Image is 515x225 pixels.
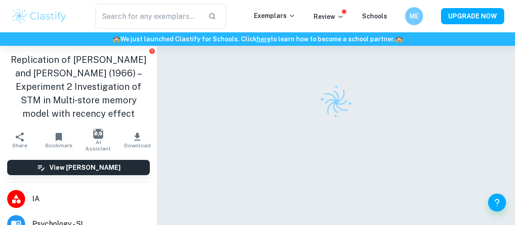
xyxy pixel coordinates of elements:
[148,48,155,54] button: Report issue
[314,80,358,124] img: Clastify logo
[395,35,403,43] span: 🏫
[7,160,150,175] button: View [PERSON_NAME]
[96,4,201,29] input: Search for any exemplars...
[254,11,296,21] p: Exemplars
[257,35,271,43] a: here
[441,8,504,24] button: UPGRADE NOW
[32,194,150,204] span: IA
[49,163,121,172] h6: View [PERSON_NAME]
[79,128,118,153] button: AI Assistant
[84,139,113,152] span: AI Assistant
[124,142,151,149] span: Download
[362,13,387,20] a: Schools
[12,142,27,149] span: Share
[314,12,344,22] p: Review
[405,7,423,25] button: ME
[409,11,419,21] h6: ME
[45,142,73,149] span: Bookmark
[7,53,150,120] h1: Replication of [PERSON_NAME] and [PERSON_NAME] (1966) – Experiment 2 Investigation of STM in Mult...
[11,7,68,25] img: Clastify logo
[113,35,120,43] span: 🏫
[488,194,506,212] button: Help and Feedback
[118,128,157,153] button: Download
[39,128,79,153] button: Bookmark
[2,34,513,44] h6: We just launched Clastify for Schools. Click to learn how to become a school partner.
[93,129,103,139] img: AI Assistant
